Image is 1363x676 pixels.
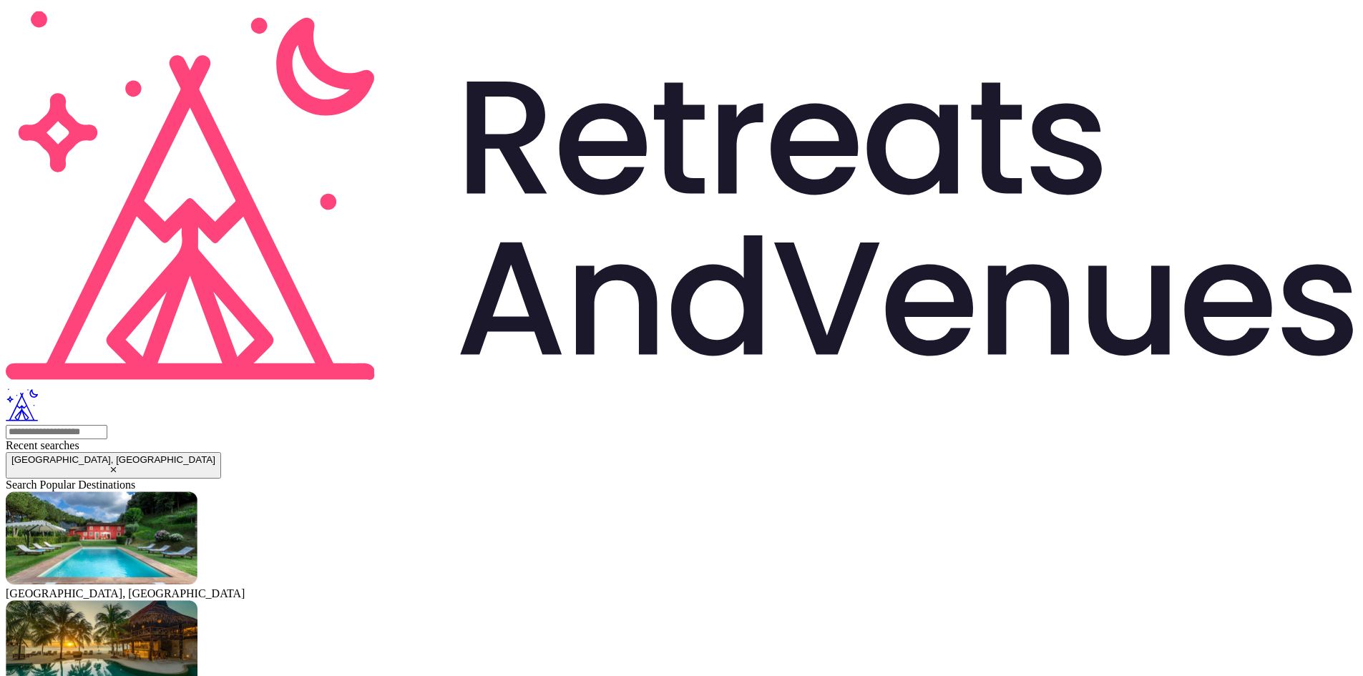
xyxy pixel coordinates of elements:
img: Visit venues for Toscana, Italy [6,491,197,584]
div: Recent searches [6,439,1357,452]
button: [GEOGRAPHIC_DATA], [GEOGRAPHIC_DATA] [6,452,221,479]
a: Visit the homepage [6,376,1357,423]
div: [GEOGRAPHIC_DATA], [GEOGRAPHIC_DATA] [6,587,1357,600]
svg: Retreats and Venues company logo [6,6,1357,386]
div: [GEOGRAPHIC_DATA], [GEOGRAPHIC_DATA] [11,454,215,465]
div: Visit venues for Toscana, Italy [6,491,1357,600]
div: Search Popular Destinations [6,479,1357,491]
